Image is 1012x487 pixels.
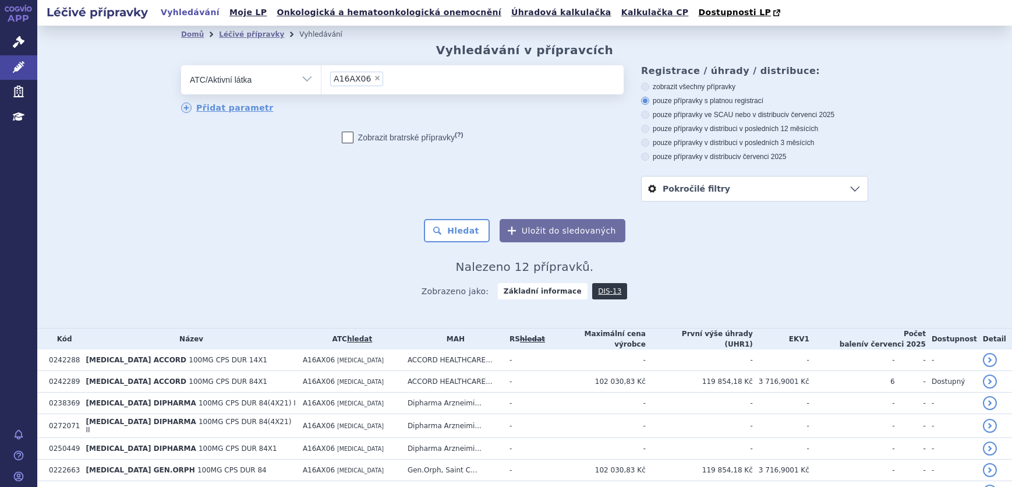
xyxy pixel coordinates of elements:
[43,329,80,350] th: Kód
[753,438,809,460] td: -
[809,414,895,438] td: -
[545,350,646,371] td: -
[753,414,809,438] td: -
[189,377,267,386] span: 100MG CPS DUR 84X1
[695,5,786,21] a: Dostupnosti LP
[303,399,335,407] span: A16AX06
[520,335,545,343] del: hledat
[337,423,384,429] span: [MEDICAL_DATA]
[698,8,771,17] span: Dostupnosti LP
[737,153,786,161] span: v červenci 2025
[504,414,545,438] td: -
[785,111,834,119] span: v červenci 2025
[926,371,977,393] td: Dostupný
[753,393,809,414] td: -
[273,5,505,20] a: Onkologická a hematoonkologická onemocnění
[37,4,157,20] h2: Léčivé přípravky
[895,371,926,393] td: -
[646,438,753,460] td: -
[303,356,335,364] span: A16AX06
[520,335,545,343] a: vyhledávání neobsahuje žádnou platnou referenční skupinu
[226,5,270,20] a: Moje LP
[334,75,371,83] span: A16AX06
[592,283,627,299] a: DIS-13
[181,30,204,38] a: Domů
[498,283,588,299] strong: Základní informace
[809,438,895,460] td: -
[983,353,997,367] a: detail
[508,5,615,20] a: Úhradová kalkulačka
[303,422,335,430] span: A16AX06
[545,460,646,481] td: 102 030,83 Kč
[402,371,504,393] td: ACCORD HEALTHCARE...
[642,177,868,201] a: Pokročilé filtry
[181,103,274,113] a: Přidat parametr
[809,350,895,371] td: -
[753,371,809,393] td: 3 716,9001 Kč
[402,350,504,371] td: ACCORD HEALTHCARE...
[303,444,335,453] span: A16AX06
[641,82,868,91] label: zobrazit všechny přípravky
[864,340,925,348] span: v červenci 2025
[43,393,80,414] td: 0238369
[646,460,753,481] td: 119 854,18 Kč
[983,442,997,456] a: detail
[895,393,926,414] td: -
[299,26,358,43] li: Vyhledávání
[983,396,997,410] a: detail
[641,138,868,147] label: pouze přípravky v distribuci v posledních 3 měsících
[809,393,895,414] td: -
[219,30,284,38] a: Léčivé přípravky
[753,329,809,350] th: EKV1
[80,329,296,350] th: Název
[43,350,80,371] td: 0242288
[43,460,80,481] td: 0222663
[86,418,291,434] span: 100MG CPS DUR 84(4X21) II
[43,414,80,438] td: 0272071
[895,414,926,438] td: -
[641,110,868,119] label: pouze přípravky ve SCAU nebo v distribuci
[43,371,80,393] td: 0242289
[337,357,384,364] span: [MEDICAL_DATA]
[504,393,545,414] td: -
[618,5,692,20] a: Kalkulačka CP
[545,414,646,438] td: -
[303,377,335,386] span: A16AX06
[753,460,809,481] td: 3 716,9001 Kč
[86,399,196,407] span: [MEDICAL_DATA] DIPHARMA
[456,260,594,274] span: Nalezeno 12 přípravků.
[402,438,504,460] td: Dipharma Arzneimi...
[86,444,196,453] span: [MEDICAL_DATA] DIPHARMA
[895,460,926,481] td: -
[402,414,504,438] td: Dipharma Arzneimi...
[197,466,267,474] span: 100MG CPS DUR 84
[422,283,489,299] span: Zobrazeno jako:
[641,152,868,161] label: pouze přípravky v distribuci
[387,71,393,86] input: A16AX06
[297,329,402,350] th: ATC
[436,43,614,57] h2: Vyhledávání v přípravcích
[199,399,296,407] span: 100MG CPS DUR 84(4X21) I
[337,400,384,407] span: [MEDICAL_DATA]
[86,377,186,386] span: [MEDICAL_DATA] ACCORD
[646,350,753,371] td: -
[455,131,463,139] abbr: (?)
[545,393,646,414] td: -
[926,460,977,481] td: -
[983,419,997,433] a: detail
[374,75,381,82] span: ×
[977,329,1012,350] th: Detail
[157,5,223,20] a: Vyhledávání
[545,438,646,460] td: -
[926,393,977,414] td: -
[424,219,490,242] button: Hledat
[504,460,545,481] td: -
[303,466,335,474] span: A16AX06
[545,329,646,350] th: Maximální cena výrobce
[641,124,868,133] label: pouze přípravky v distribuci v posledních 12 měsících
[809,329,926,350] th: Počet balení
[43,438,80,460] td: 0250449
[646,414,753,438] td: -
[809,460,895,481] td: -
[199,444,277,453] span: 100MG CPS DUR 84X1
